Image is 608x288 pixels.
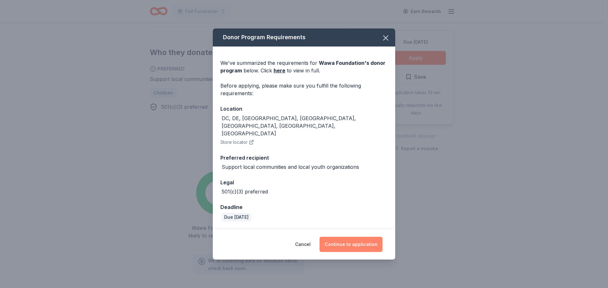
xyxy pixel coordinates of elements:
[220,59,388,74] div: We've summarized the requirements for below. Click to view in full.
[320,237,383,252] button: Continue to application
[222,163,359,171] div: Support local communities and local youth organizations
[220,105,388,113] div: Location
[213,28,395,46] div: Donor Program Requirements
[274,67,285,74] a: here
[220,82,388,97] div: Before applying, please make sure you fulfill the following requirements:
[295,237,311,252] button: Cancel
[220,138,254,146] button: Store locator
[220,178,388,187] div: Legal
[220,203,388,211] div: Deadline
[222,188,268,195] div: 501(c)(3) preferred
[222,114,388,137] div: DC, DE, [GEOGRAPHIC_DATA], [GEOGRAPHIC_DATA], [GEOGRAPHIC_DATA], [GEOGRAPHIC_DATA], [GEOGRAPHIC_D...
[222,213,251,222] div: Due [DATE]
[220,154,388,162] div: Preferred recipient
